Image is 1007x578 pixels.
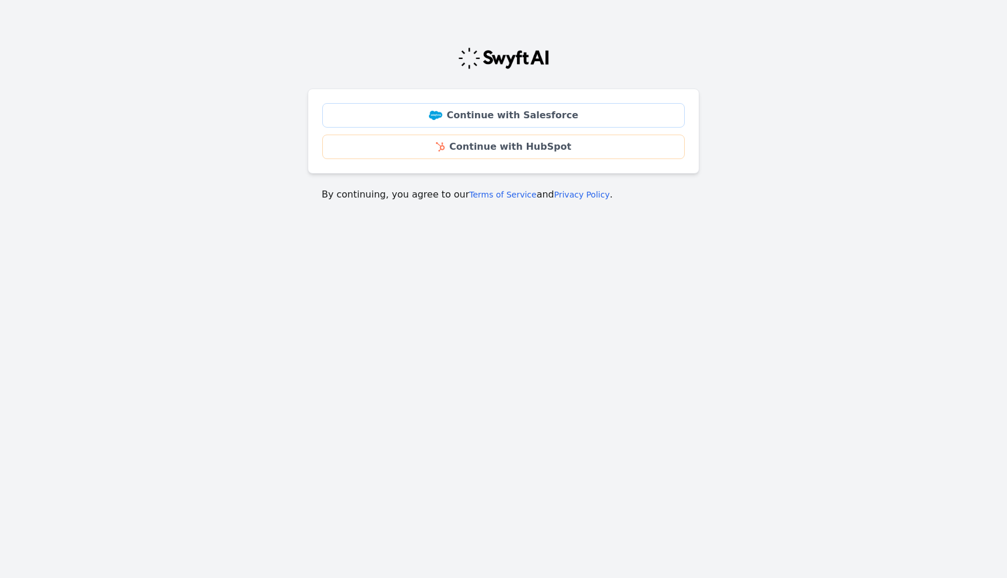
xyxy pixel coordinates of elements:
img: Swyft Logo [457,47,550,70]
a: Continue with HubSpot [322,135,685,159]
p: By continuing, you agree to our and . [322,188,685,202]
a: Terms of Service [469,190,536,199]
a: Privacy Policy [554,190,610,199]
img: Salesforce [429,111,442,120]
a: Continue with Salesforce [322,103,685,128]
img: HubSpot [436,142,445,151]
